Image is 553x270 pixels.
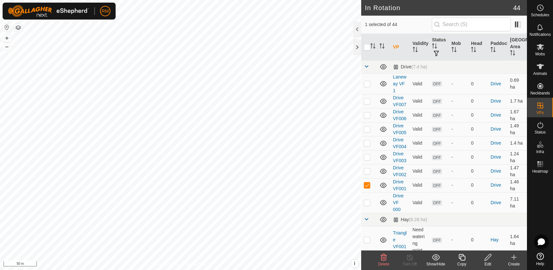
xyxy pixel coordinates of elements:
[532,169,548,173] span: Heatmap
[432,99,442,104] span: OFF
[490,154,501,160] a: Drive
[365,21,432,28] span: 1 selected of 44
[490,48,496,53] p-sorticon: Activate to sort
[351,260,358,267] button: i
[393,137,406,149] a: Drive VF004
[379,44,385,50] p-sorticon: Activate to sort
[488,34,507,61] th: Paddock
[507,150,527,164] td: 1.24 ha
[3,23,11,31] button: Reset Map
[410,73,430,94] td: Valid
[393,95,406,107] a: Drive VF007
[451,80,466,87] div: -
[393,165,406,177] a: Drive VF002
[410,34,430,61] th: Validity
[365,4,513,12] h2: In Rotation
[432,155,442,160] span: OFF
[432,141,442,146] span: OFF
[410,178,430,192] td: Valid
[410,122,430,136] td: Valid
[410,108,430,122] td: Valid
[507,108,527,122] td: 1.67 ha
[468,164,488,178] td: 0
[8,5,89,17] img: Gallagher Logo
[451,140,466,147] div: -
[475,261,501,267] div: Edit
[187,262,206,267] a: Contact Us
[468,34,488,61] th: Head
[378,262,390,266] span: Delete
[535,52,545,56] span: Mobs
[468,108,488,122] td: 0
[432,200,442,206] span: OFF
[354,261,355,266] span: i
[490,168,501,174] a: Drive
[393,74,406,93] a: Laneway VF 1
[507,122,527,136] td: 1.49 ha
[536,111,544,115] span: VPs
[468,94,488,108] td: 0
[468,178,488,192] td: 0
[507,34,527,61] th: [GEOGRAPHIC_DATA] Area
[432,169,442,174] span: OFF
[432,183,442,188] span: OFF
[432,113,442,118] span: OFF
[393,217,427,222] div: Hay
[468,122,488,136] td: 0
[490,140,501,146] a: Drive
[451,48,457,53] p-sorticon: Activate to sort
[527,250,553,268] a: Help
[410,192,430,213] td: Valid
[410,94,430,108] td: Valid
[393,179,406,191] a: Drive VF001
[155,262,179,267] a: Privacy Policy
[451,98,466,105] div: -
[490,200,501,205] a: Drive
[507,136,527,150] td: 1.4 ha
[449,34,468,61] th: Mob
[3,43,11,50] button: –
[410,136,430,150] td: Valid
[501,261,527,267] div: Create
[370,44,376,50] p-sorticon: Activate to sort
[432,127,442,132] span: OFF
[468,150,488,164] td: 0
[490,182,501,188] a: Drive
[471,48,476,53] p-sorticon: Activate to sort
[432,44,437,50] p-sorticon: Activate to sort
[536,262,544,266] span: Help
[3,34,11,42] button: +
[429,34,449,61] th: Status
[490,237,499,242] a: Hay
[410,226,430,254] td: Need watering point
[451,199,466,206] div: -
[102,8,109,15] span: RM
[393,230,407,249] a: Triangle VF001
[393,64,427,70] div: Drive
[507,226,527,254] td: 1.64 ha
[432,81,442,87] span: OFF
[468,73,488,94] td: 0
[409,217,427,222] span: (8.28 ha)
[513,3,520,13] span: 44
[507,73,527,94] td: 0.69 ha
[393,193,404,212] a: Drive VF 000
[507,192,527,213] td: 7.11 ha
[14,24,22,32] button: Map Layers
[507,164,527,178] td: 1.47 ha
[410,150,430,164] td: Valid
[490,126,501,132] a: Drive
[530,91,550,95] span: Neckbands
[530,33,551,36] span: Notifications
[393,123,406,135] a: Drive VF005
[534,130,546,134] span: Status
[413,48,418,53] p-sorticon: Activate to sort
[490,81,501,86] a: Drive
[423,261,449,267] div: Show/Hide
[451,168,466,175] div: -
[533,72,547,76] span: Animals
[393,151,406,163] a: Drive VF003
[432,237,442,243] span: OFF
[468,192,488,213] td: 0
[536,150,544,154] span: Infra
